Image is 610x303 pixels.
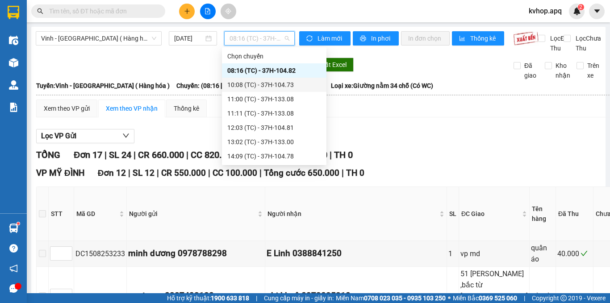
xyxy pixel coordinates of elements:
span: Đơn 12 [98,168,126,178]
span: Thống kê [470,33,497,43]
img: warehouse-icon [9,36,18,45]
button: In đơn chọn [401,31,450,46]
div: 14:09 (TC) - 37H-104.78 [227,151,321,161]
span: | [186,149,188,160]
span: | [157,168,159,178]
span: VP MỸ ĐÌNH [36,168,84,178]
strong: TĐ đặt vé: 1900 545 555 [36,3,87,17]
th: STT [49,187,74,241]
div: 110.000 [557,291,592,302]
b: Tuyến: Vinh - [GEOGRAPHIC_DATA] ( Hàng hóa ) [36,82,170,89]
th: SL [447,187,459,241]
span: | [342,168,344,178]
span: check [581,250,588,257]
span: Mã GD [76,209,117,219]
span: Đã giao [521,61,540,80]
span: search [37,8,43,14]
span: aim [225,8,231,14]
span: Kho nhận [552,61,574,80]
img: warehouse-icon [9,224,18,233]
span: CR 660.000 [138,149,184,160]
span: Làm mới [318,33,343,43]
span: Website [42,20,63,27]
span: printer [360,35,368,42]
button: file-add [200,4,216,19]
th: Tên hàng [530,187,556,241]
span: Vinh - Hà Nội ( Hàng hóa ) [41,32,156,45]
span: file-add [205,8,211,14]
span: VP gửi: [4,40,64,59]
button: downloadXuất Excel [301,58,354,72]
input: Tìm tên, số ĐT hoặc mã đơn [49,6,155,16]
span: | [208,168,210,178]
img: warehouse-icon [9,80,18,90]
div: Chọn chuyến [227,51,321,61]
div: 11:11 (TC) - 37H-133.08 [227,108,321,118]
div: Xem theo VP gửi [44,104,90,113]
span: VP [PERSON_NAME] [74,40,143,59]
button: Lọc VP Gửi [36,129,134,143]
div: E Linh 0388841250 [267,247,445,260]
span: Miền Nam [336,293,446,303]
div: hải sản [531,291,554,302]
span: TỔNG [36,149,60,160]
strong: 0369 525 060 [479,295,517,302]
div: 12:03 (TC) - 37H-104.81 [227,123,321,133]
span: | [104,149,107,160]
span: Tổng cước 650.000 [264,168,339,178]
span: Cung cấp máy in - giấy in: [264,293,334,303]
td: DC1508253233 [74,241,127,266]
div: 08:16 (TC) - 37H-104.82 [227,66,321,75]
span: SL 24 [109,149,131,160]
span: | [259,168,262,178]
span: Hỗ trợ kỹ thuật: [167,293,249,303]
span: CC 820.000 [191,149,237,160]
img: icon-new-feature [573,7,581,15]
button: caret-down [589,4,605,19]
span: down [122,132,130,139]
span: notification [9,264,18,273]
span: Lọc Chưa Thu [572,33,602,53]
strong: 0708 023 035 - 0935 103 250 [364,295,446,302]
span: message [9,284,18,293]
span: bar-chart [459,35,467,42]
span: ⚪️ [448,296,451,300]
span: Người gửi [129,209,256,219]
span: check [585,292,592,299]
span: VP DIỄN CHÂU [4,40,64,59]
div: quần áo [531,242,554,265]
span: SL 12 [133,168,155,178]
div: em trang 0387493180 [128,289,263,303]
span: Loại xe: Giường nằm 34 chỗ (Có WC) [331,81,433,91]
span: copyright [560,295,567,301]
span: question-circle [9,244,18,253]
button: bar-chartThống kê [452,31,504,46]
img: logo-vxr [8,6,19,19]
span: TH 0 [334,149,353,160]
span: Chuyến: (08:16 [DATE]) [176,81,242,91]
span: plus [184,8,190,14]
span: Xuất Excel [318,60,347,70]
span: 2 [579,4,582,10]
span: kvhop.apq [522,5,569,17]
div: Xem theo VP nhận [106,104,158,113]
sup: 2 [578,4,584,10]
span: In phơi [371,33,392,43]
div: 40.000 [557,248,592,259]
span: Miền Bắc [453,293,517,303]
div: 10:08 (TC) - 37H-104.73 [227,80,321,90]
span: 08:16 (TC) - 37H-104.82 [230,32,289,45]
span: VP nhận: [74,40,143,59]
div: DC1508253233 [75,248,125,259]
div: 11:00 (TC) - 37H-133.08 [227,94,321,104]
input: 15/08/2025 [174,33,204,43]
span: | [524,293,525,303]
span: | [134,149,136,160]
span: | [256,293,257,303]
span: Lọc Đã Thu [547,33,570,53]
div: Chọn chuyến [222,49,326,63]
div: 1 [448,248,457,259]
span: TH 0 [346,168,364,178]
div: vp md [460,248,528,259]
button: syncLàm mới [299,31,351,46]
